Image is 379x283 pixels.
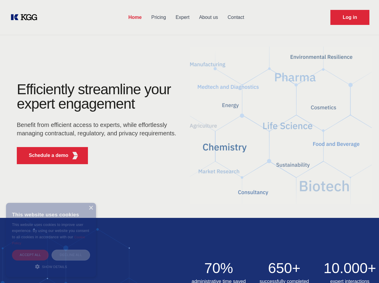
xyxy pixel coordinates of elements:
[17,82,180,111] h1: Efficiently streamline your expert engagement
[223,10,249,25] a: Contact
[124,10,146,25] a: Home
[12,223,89,239] span: This website uses cookies to improve user experience. By using our website you consent to all coo...
[190,261,248,275] h2: 70%
[17,147,88,164] button: Schedule a demoKGG Fifth Element RED
[146,10,171,25] a: Pricing
[17,121,180,137] p: Benefit from efficient access to experts, while effortlessly managing contractual, regulatory, an...
[52,250,90,260] div: Decline all
[330,10,369,25] a: Request Demo
[171,10,194,25] a: Expert
[190,39,372,212] img: KGG Fifth Element RED
[194,10,223,25] a: About us
[71,152,79,159] img: KGG Fifth Element RED
[10,13,42,22] a: KOL Knowledge Platform: Talk to Key External Experts (KEE)
[12,263,90,269] div: Show details
[29,152,68,159] p: Schedule a demo
[255,261,314,275] h2: 650+
[349,254,379,283] iframe: Chat Widget
[12,250,49,260] div: Accept all
[89,206,93,210] div: Close
[12,235,85,245] a: Cookie Policy
[12,207,90,222] div: This website uses cookies
[42,265,67,269] span: Show details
